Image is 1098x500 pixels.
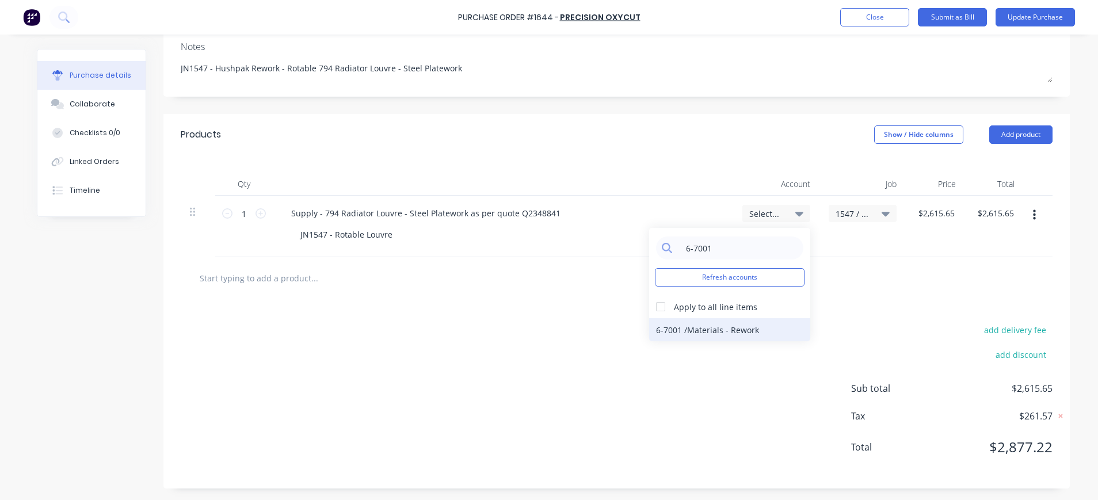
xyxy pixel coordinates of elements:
[181,56,1053,82] textarea: JN1547 - Hushpak Rework - Rotable 794 Radiator Louvre - Steel Platework
[937,381,1053,395] span: $2,615.65
[181,128,221,142] div: Products
[918,8,987,26] button: Submit as Bill
[819,173,906,196] div: Job
[874,125,963,144] button: Show / Hide columns
[906,173,965,196] div: Price
[37,176,146,205] button: Timeline
[977,322,1053,337] button: add delivery fee
[649,318,810,341] div: 6-7001 / Materials - Rework
[560,12,640,23] a: Precision Oxycut
[458,12,559,24] div: Purchase Order #1644 -
[70,157,119,167] div: Linked Orders
[851,409,937,423] span: Tax
[70,70,131,81] div: Purchase details
[282,205,570,222] div: Supply - 794 Radiator Louvre - Steel Platework as per quote Q2348841
[965,173,1024,196] div: Total
[37,61,146,90] button: Purchase details
[733,173,819,196] div: Account
[70,185,100,196] div: Timeline
[937,409,1053,423] span: $261.57
[23,9,40,26] img: Factory
[181,40,1053,54] div: Notes
[70,128,120,138] div: Checklists 0/0
[37,119,146,147] button: Checklists 0/0
[37,90,146,119] button: Collaborate
[199,266,429,289] input: Start typing to add a product...
[749,208,784,220] span: Select...
[37,147,146,176] button: Linked Orders
[996,8,1075,26] button: Update Purchase
[70,99,115,109] div: Collaborate
[836,208,870,220] span: 1547 / 794 Rad louvre-rework
[851,381,937,395] span: Sub total
[937,437,1053,457] span: $2,877.22
[291,226,402,243] div: JN1547 - Rotable Louvre
[989,125,1053,144] button: Add product
[215,173,273,196] div: Qty
[655,268,805,287] button: Refresh accounts
[989,347,1053,362] button: add discount
[680,236,798,259] input: Search...
[840,8,909,26] button: Close
[674,301,757,313] div: Apply to all line items
[851,440,937,454] span: Total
